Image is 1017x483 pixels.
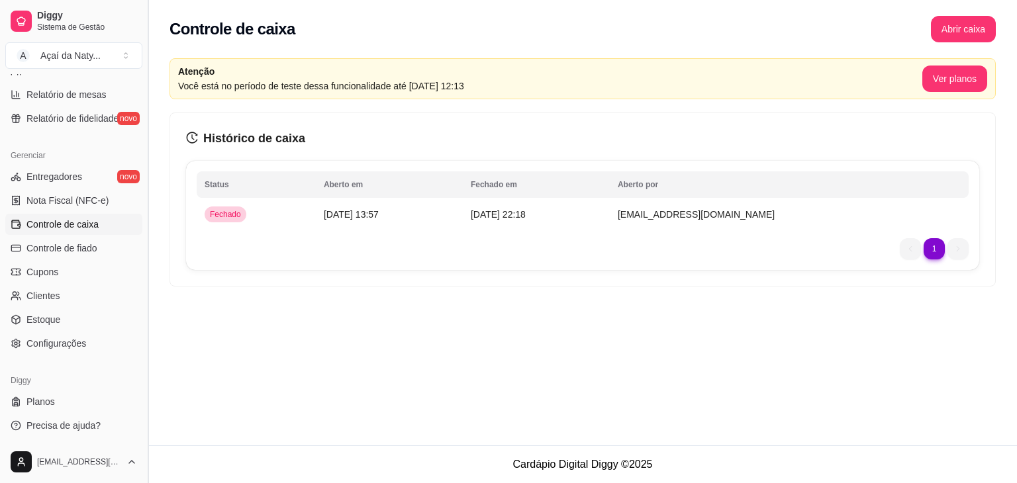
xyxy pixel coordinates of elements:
a: Relatório de fidelidadenovo [5,108,142,129]
span: Clientes [26,289,60,302]
span: Entregadores [26,170,82,183]
article: Atenção [178,64,922,79]
span: Sistema de Gestão [37,22,137,32]
span: [DATE] 22:18 [471,209,526,220]
span: A [17,49,30,62]
span: Diggy [37,10,137,22]
span: Fechado [207,209,244,220]
button: Abrir caixa [931,16,996,42]
a: Cupons [5,261,142,283]
th: Status [197,171,316,198]
a: Controle de fiado [5,238,142,259]
span: Cupons [26,265,58,279]
th: Aberto em [316,171,463,198]
th: Aberto por [610,171,969,198]
li: pagination item 1 active [924,238,945,259]
a: Estoque [5,309,142,330]
div: Açaí da Naty ... [40,49,101,62]
span: Relatório de mesas [26,88,107,101]
a: Nota Fiscal (NFC-e) [5,190,142,211]
th: Fechado em [463,171,610,198]
span: Precisa de ajuda? [26,419,101,432]
button: Ver planos [922,66,987,92]
a: Controle de caixa [5,214,142,235]
span: Configurações [26,337,86,350]
a: Clientes [5,285,142,306]
span: [DATE] 13:57 [324,209,379,220]
button: Select a team [5,42,142,69]
article: Você está no período de teste dessa funcionalidade até [DATE] 12:13 [178,79,922,93]
div: Diggy [5,370,142,391]
a: Configurações [5,333,142,354]
a: Ver planos [922,73,987,84]
span: Planos [26,395,55,408]
a: Precisa de ajuda? [5,415,142,436]
nav: pagination navigation [893,232,975,266]
button: [EMAIL_ADDRESS][DOMAIN_NAME] [5,446,142,478]
span: history [186,132,198,144]
a: Entregadoresnovo [5,166,142,187]
span: Relatório de fidelidade [26,112,119,125]
span: Controle de fiado [26,241,97,255]
a: DiggySistema de Gestão [5,5,142,37]
a: Planos [5,391,142,412]
span: Controle de caixa [26,218,99,231]
h3: Histórico de caixa [186,129,979,148]
span: [EMAIL_ADDRESS][DOMAIN_NAME] [37,457,121,467]
span: Nota Fiscal (NFC-e) [26,194,109,207]
h2: Controle de caixa [169,19,295,40]
a: Relatório de mesas [5,84,142,105]
footer: Cardápio Digital Diggy © 2025 [148,445,1017,483]
span: [EMAIL_ADDRESS][DOMAIN_NAME] [618,209,775,220]
span: Estoque [26,313,60,326]
div: Gerenciar [5,145,142,166]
